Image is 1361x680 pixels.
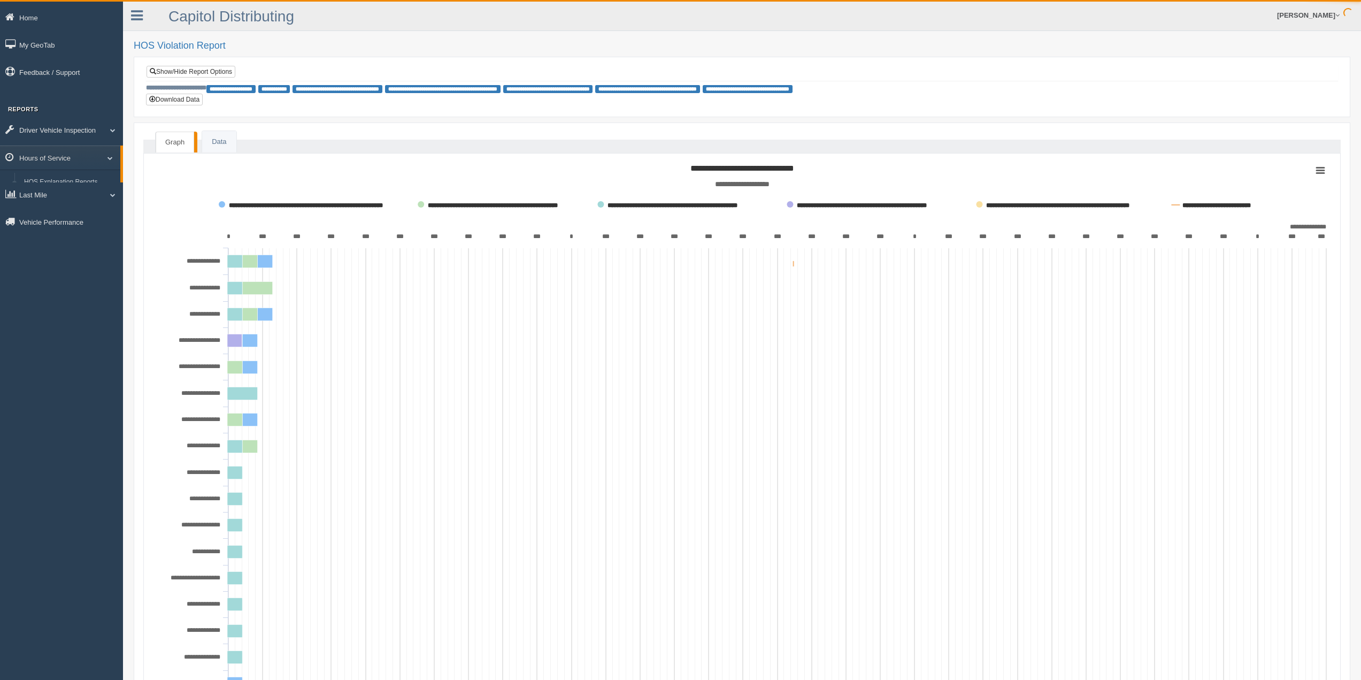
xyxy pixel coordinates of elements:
[19,173,120,192] a: HOS Explanation Reports
[134,41,1350,51] h2: HOS Violation Report
[168,8,294,25] a: Capitol Distributing
[147,66,235,78] a: Show/Hide Report Options
[156,132,194,153] a: Graph
[202,131,236,153] a: Data
[146,94,203,105] button: Download Data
